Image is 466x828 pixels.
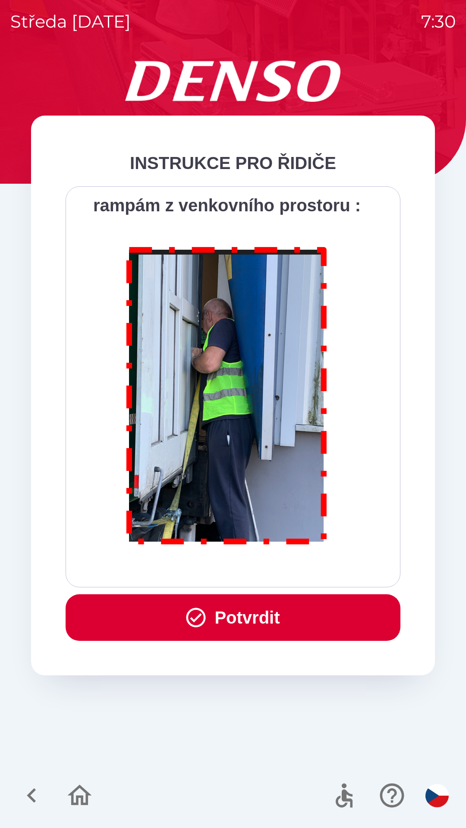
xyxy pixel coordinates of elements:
[10,9,131,34] p: středa [DATE]
[425,784,449,807] img: cs flag
[66,150,400,176] div: INSTRUKCE PRO ŘIDIČE
[66,594,400,641] button: Potvrdit
[116,235,337,552] img: M8MNayrTL6gAAAABJRU5ErkJggg==
[31,60,435,102] img: Logo
[421,9,456,34] p: 7:30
